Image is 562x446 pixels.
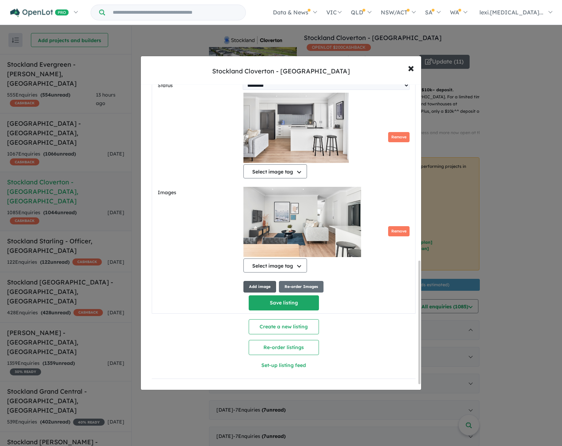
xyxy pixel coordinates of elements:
[243,187,361,257] img: Stockland Cloverton - Kalkallo - Lot Octave 18 by Homebuyers Centre
[158,189,241,197] label: Images
[158,81,240,90] label: Status
[279,281,324,293] button: Re-order Images
[249,340,319,355] button: Re-order listings
[106,5,244,20] input: Try estate name, suburb, builder or developer
[388,132,410,142] button: Remove
[249,319,319,334] button: Create a new listing
[243,281,276,293] button: Add image
[243,258,307,273] button: Select image tag
[243,164,307,178] button: Select image tag
[408,60,414,75] span: ×
[10,8,69,17] img: Openlot PRO Logo White
[218,358,350,373] button: Set-up listing feed
[249,295,319,310] button: Save listing
[388,226,410,236] button: Remove
[243,93,349,163] img: Stockland Cloverton - Kalkallo - Lot Octave 18 by Homebuyers Centre
[479,9,543,16] span: lexi.[MEDICAL_DATA]...
[212,67,350,76] div: Stockland Cloverton - [GEOGRAPHIC_DATA]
